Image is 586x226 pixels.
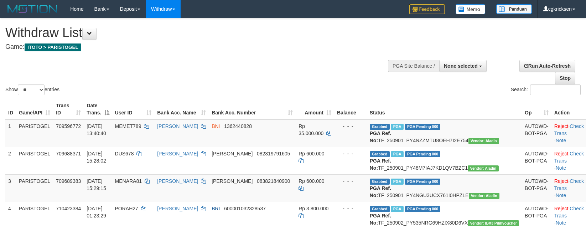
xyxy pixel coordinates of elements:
[391,124,403,130] span: Marked by cgkricksen
[115,123,141,129] span: MEMET789
[554,123,569,129] a: Reject
[388,60,439,72] div: PGA Site Balance /
[299,206,328,211] span: Rp 3.800.000
[25,43,81,51] span: ITOTO > PARISTOGEL
[409,4,445,14] img: Feedback.jpg
[5,99,16,119] th: ID
[337,205,364,212] div: - - -
[444,63,478,69] span: None selected
[299,123,323,136] span: Rp 35.000.000
[469,193,499,199] span: Vendor URL: https://payment4.1velocity.biz
[157,151,198,156] a: [PERSON_NAME]
[212,123,220,129] span: BNI
[154,99,209,119] th: Bank Acc. Name: activate to sort column ascending
[391,151,403,157] span: Marked by cgkricksen
[367,174,522,202] td: TF_250901_PY4NGU3UCX761I0HPZLE
[296,99,334,119] th: Amount: activate to sort column ascending
[212,206,220,211] span: BRI
[370,124,390,130] span: Grabbed
[405,206,441,212] span: PGA Pending
[367,147,522,174] td: TF_250901_PY48M7IAJ7KD1QV7BZC1
[5,84,59,95] label: Show entries
[519,60,575,72] a: Run Auto-Refresh
[18,84,45,95] select: Showentries
[391,206,403,212] span: Marked by cgkricksen
[87,123,106,136] span: [DATE] 13:40:40
[556,165,566,171] a: Note
[511,84,581,95] label: Search:
[370,206,390,212] span: Grabbed
[370,158,391,171] b: PGA Ref. No:
[5,119,16,147] td: 1
[522,174,551,202] td: AUTOWD-BOT-PGA
[556,192,566,198] a: Note
[212,151,253,156] span: [PERSON_NAME]
[370,151,390,157] span: Grabbed
[56,206,81,211] span: 710423384
[391,179,403,185] span: Marked by cgkricksen
[16,174,53,202] td: PARISTOGEL
[554,151,569,156] a: Reject
[56,151,81,156] span: 709688371
[56,178,81,184] span: 709689383
[299,151,324,156] span: Rp 600.000
[554,178,584,191] a: Check Trans
[115,151,134,156] span: DUS678
[157,206,198,211] a: [PERSON_NAME]
[157,123,198,129] a: [PERSON_NAME]
[530,84,581,95] input: Search:
[554,206,569,211] a: Reject
[334,99,367,119] th: Balance
[456,4,486,14] img: Button%20Memo.svg
[522,119,551,147] td: AUTOWD-BOT-PGA
[370,185,391,198] b: PGA Ref. No:
[157,178,198,184] a: [PERSON_NAME]
[556,220,566,226] a: Note
[5,43,384,51] h4: Game:
[405,179,441,185] span: PGA Pending
[405,124,441,130] span: PGA Pending
[468,138,499,144] span: Vendor URL: https://payment4.1velocity.biz
[337,178,364,185] div: - - -
[5,174,16,202] td: 3
[370,179,390,185] span: Grabbed
[212,178,253,184] span: [PERSON_NAME]
[554,151,584,164] a: Check Trans
[337,123,364,130] div: - - -
[5,147,16,174] td: 2
[370,130,391,143] b: PGA Ref. No:
[257,151,290,156] span: Copy 082319791605 to clipboard
[56,123,81,129] span: 709596772
[337,150,364,157] div: - - -
[554,123,584,136] a: Check Trans
[554,206,584,219] a: Check Trans
[370,213,391,226] b: PGA Ref. No:
[367,119,522,147] td: TF_250901_PY4NZZMTU8OEH7I2E754
[16,147,53,174] td: PARISTOGEL
[87,151,106,164] span: [DATE] 15:28:02
[84,99,112,119] th: Date Trans.: activate to sort column descending
[16,119,53,147] td: PARISTOGEL
[87,206,106,219] span: [DATE] 01:23:29
[522,147,551,174] td: AUTOWD-BOT-PGA
[115,178,142,184] span: MENARA81
[405,151,441,157] span: PGA Pending
[115,206,138,211] span: PORAH27
[299,178,324,184] span: Rp 600.000
[554,178,569,184] a: Reject
[439,60,487,72] button: None selected
[224,123,252,129] span: Copy 1362440828 to clipboard
[257,178,290,184] span: Copy 083821840900 to clipboard
[16,99,53,119] th: Game/API: activate to sort column ascending
[5,4,59,14] img: MOTION_logo.png
[522,99,551,119] th: Op: activate to sort column ascending
[209,99,296,119] th: Bank Acc. Number: activate to sort column ascending
[556,138,566,143] a: Note
[224,206,266,211] span: Copy 600001032328537 to clipboard
[5,26,384,40] h1: Withdraw List
[468,165,498,171] span: Vendor URL: https://payment4.1velocity.biz
[112,99,155,119] th: User ID: activate to sort column ascending
[555,72,575,84] a: Stop
[53,99,84,119] th: Trans ID: activate to sort column ascending
[367,99,522,119] th: Status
